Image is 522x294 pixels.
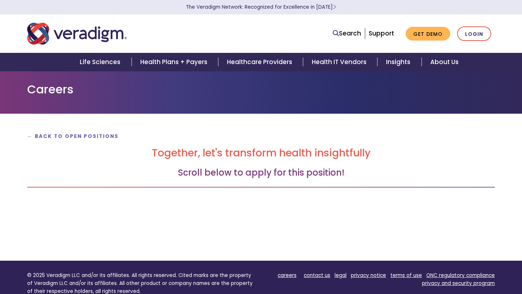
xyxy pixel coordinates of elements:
[333,29,361,38] a: Search
[27,83,495,96] h1: Careers
[27,168,495,178] h3: Scroll below to apply for this position!
[218,53,303,71] a: Healthcare Providers
[333,4,336,10] span: Learn More
[369,29,394,38] a: Support
[27,133,119,140] a: ← Back to Open Positions
[186,4,336,10] a: The Veradigm Network: Recognized for Excellence in [DATE]Learn More
[27,147,495,159] h2: Together, let's transform health insightfully
[27,22,127,46] img: Veradigm logo
[377,53,421,71] a: Insights
[132,53,218,71] a: Health Plans + Payers
[406,27,450,41] a: Get Demo
[71,53,131,71] a: Life Sciences
[422,53,467,71] a: About Us
[457,26,491,41] a: Login
[303,53,377,71] a: Health IT Vendors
